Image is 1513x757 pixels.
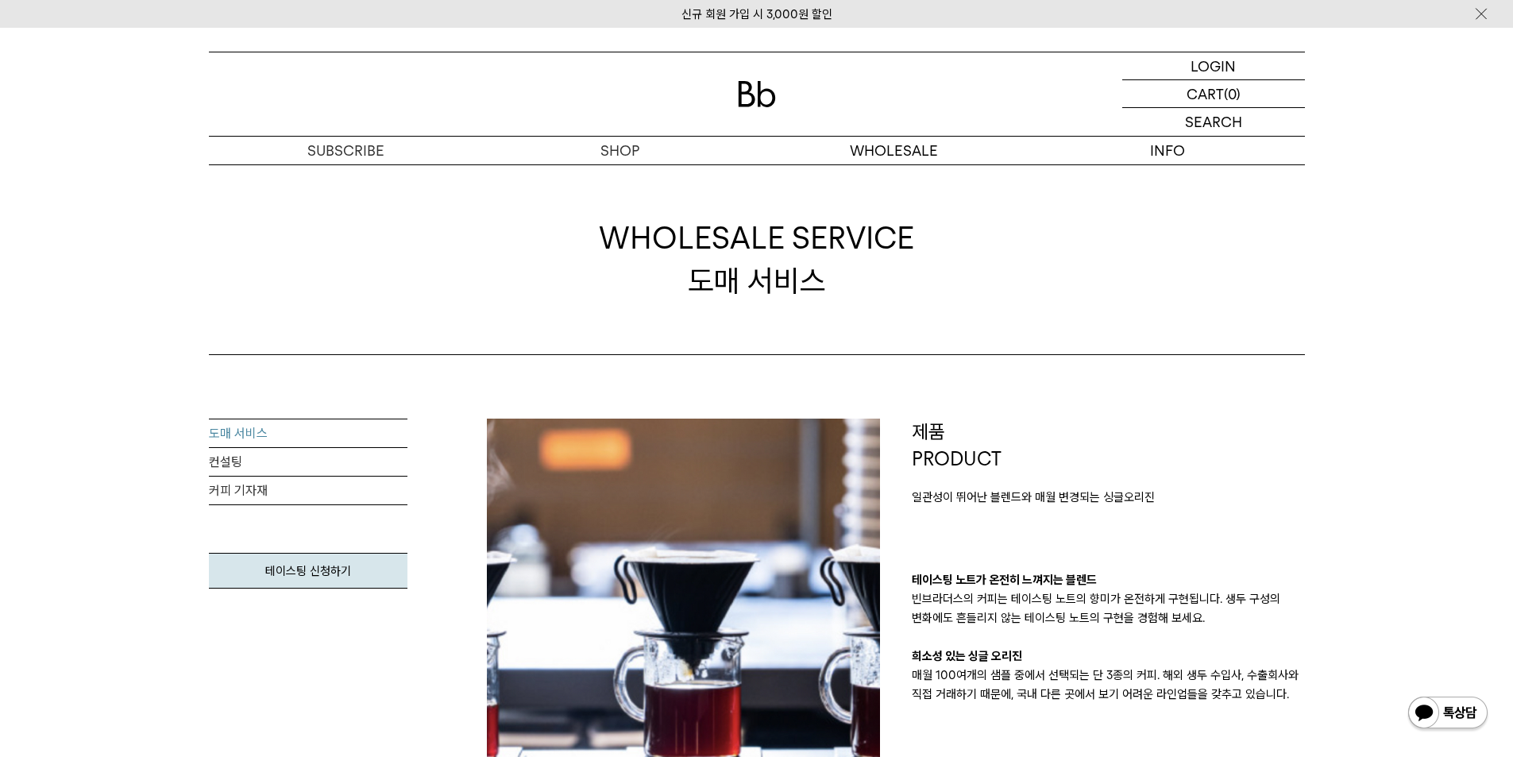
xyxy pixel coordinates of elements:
img: 로고 [738,81,776,107]
div: 도매 서비스 [599,217,914,301]
a: LOGIN [1122,52,1305,80]
p: INFO [1031,137,1305,164]
p: SEARCH [1185,108,1242,136]
p: 테이스팅 노트가 온전히 느껴지는 블렌드 [912,570,1305,589]
p: 빈브라더스의 커피는 테이스팅 노트의 향미가 온전하게 구현됩니다. 생두 구성의 변화에도 흔들리지 않는 테이스팅 노트의 구현을 경험해 보세요. [912,589,1305,628]
p: 매월 100여개의 샘플 중에서 선택되는 단 3종의 커피. 해외 생두 수입사, 수출회사와 직접 거래하기 때문에, 국내 다른 곳에서 보기 어려운 라인업들을 갖추고 있습니다. [912,666,1305,704]
a: 도매 서비스 [209,419,407,448]
p: 제품 PRODUCT [912,419,1305,472]
p: WHOLESALE [757,137,1031,164]
p: LOGIN [1191,52,1236,79]
p: (0) [1224,80,1241,107]
a: SUBSCRIBE [209,137,483,164]
a: 신규 회원 가입 시 3,000원 할인 [681,7,832,21]
p: 희소성 있는 싱글 오리진 [912,647,1305,666]
a: 커피 기자재 [209,477,407,505]
img: 카카오톡 채널 1:1 채팅 버튼 [1407,695,1489,733]
a: SHOP [483,137,757,164]
a: 컨설팅 [209,448,407,477]
p: CART [1187,80,1224,107]
a: 테이스팅 신청하기 [209,553,407,589]
a: CART (0) [1122,80,1305,108]
span: WHOLESALE SERVICE [599,217,914,259]
p: 일관성이 뛰어난 블렌드와 매월 변경되는 싱글오리진 [912,488,1305,507]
